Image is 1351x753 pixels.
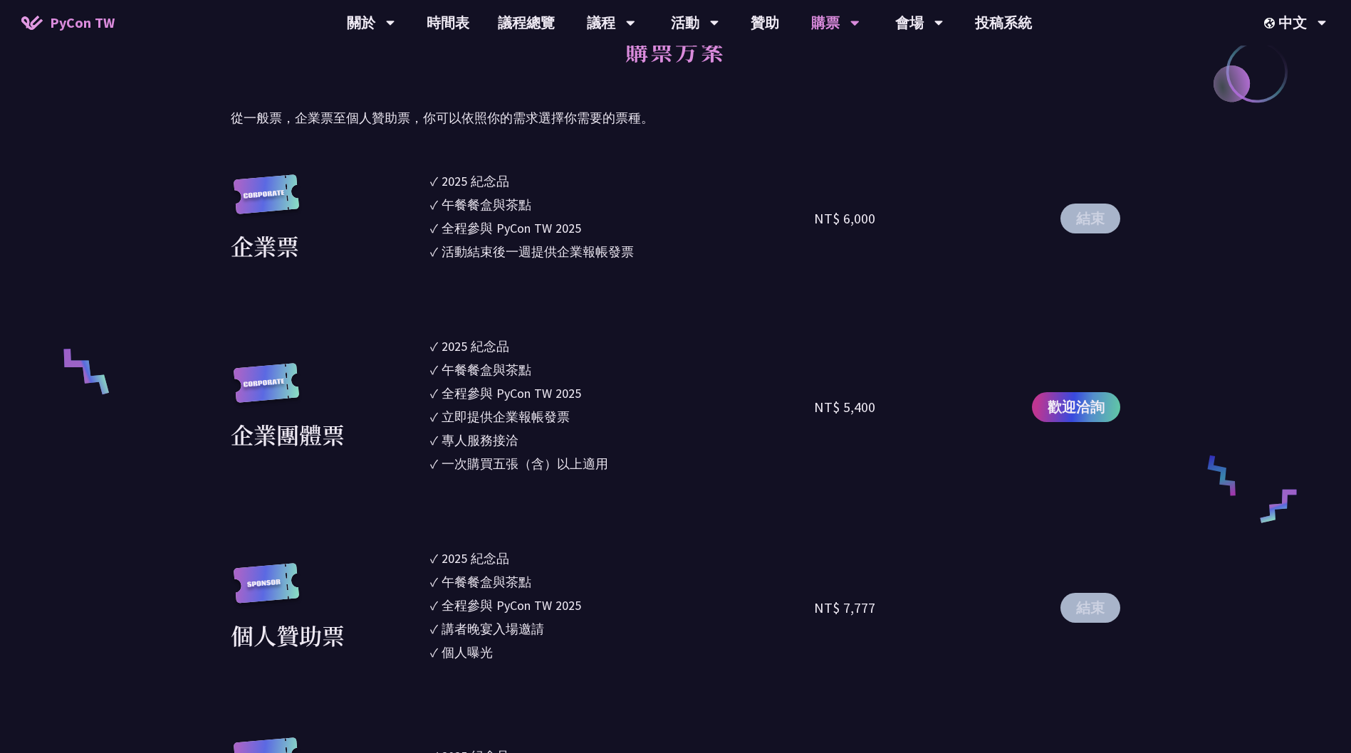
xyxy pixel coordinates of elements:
[430,619,815,638] li: ✓
[442,407,570,426] div: 立即提供企業報帳發票
[231,563,302,618] img: sponsor.43e6a3a.svg
[1264,18,1278,28] img: Locale Icon
[231,107,1120,129] p: 從一般票，企業票至個人贊助票，你可以依照你的需求選擇你需要的票種。
[430,218,815,238] li: ✓
[430,195,815,214] li: ✓
[442,596,581,615] div: 全程參與 PyCon TW 2025
[442,431,518,450] div: 專人服務接洽
[50,12,115,33] span: PyCon TW
[430,454,815,473] li: ✓
[442,454,608,473] div: 一次購買五張（含）以上適用
[231,363,302,418] img: corporate.a587c14.svg
[814,396,875,418] div: NT$ 5,400
[1060,593,1120,623] button: 結束
[231,618,345,652] div: 個人贊助票
[231,174,302,229] img: corporate.a587c14.svg
[430,549,815,568] li: ✓
[442,360,531,379] div: 午餐餐盒與茶點
[430,384,815,403] li: ✓
[430,242,815,261] li: ✓
[442,337,509,356] div: 2025 紀念品
[442,549,509,568] div: 2025 紀念品
[430,407,815,426] li: ✓
[430,337,815,356] li: ✓
[430,360,815,379] li: ✓
[814,597,875,618] div: NT$ 7,777
[442,172,509,191] div: 2025 紀念品
[442,572,531,591] div: 午餐餐盒與茶點
[1060,204,1120,233] button: 結束
[430,172,815,191] li: ✓
[231,228,299,263] div: 企業票
[7,5,129,41] a: PyCon TW
[430,572,815,591] li: ✓
[442,619,544,638] div: 講者晚宴入場邀請
[442,218,581,238] div: 全程參與 PyCon TW 2025
[430,643,815,662] li: ✓
[231,417,345,451] div: 企業團體票
[21,16,43,30] img: Home icon of PyCon TW 2025
[814,208,875,229] div: NT$ 6,000
[442,242,634,261] div: 活動結束後一週提供企業報帳發票
[442,384,581,403] div: 全程參與 PyCon TW 2025
[1048,396,1105,418] span: 歡迎洽詢
[442,643,493,662] div: 個人曝光
[430,431,815,450] li: ✓
[442,195,531,214] div: 午餐餐盒與茶點
[231,22,1120,100] h2: 購票方案
[430,596,815,615] li: ✓
[1032,392,1120,422] a: 歡迎洽詢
